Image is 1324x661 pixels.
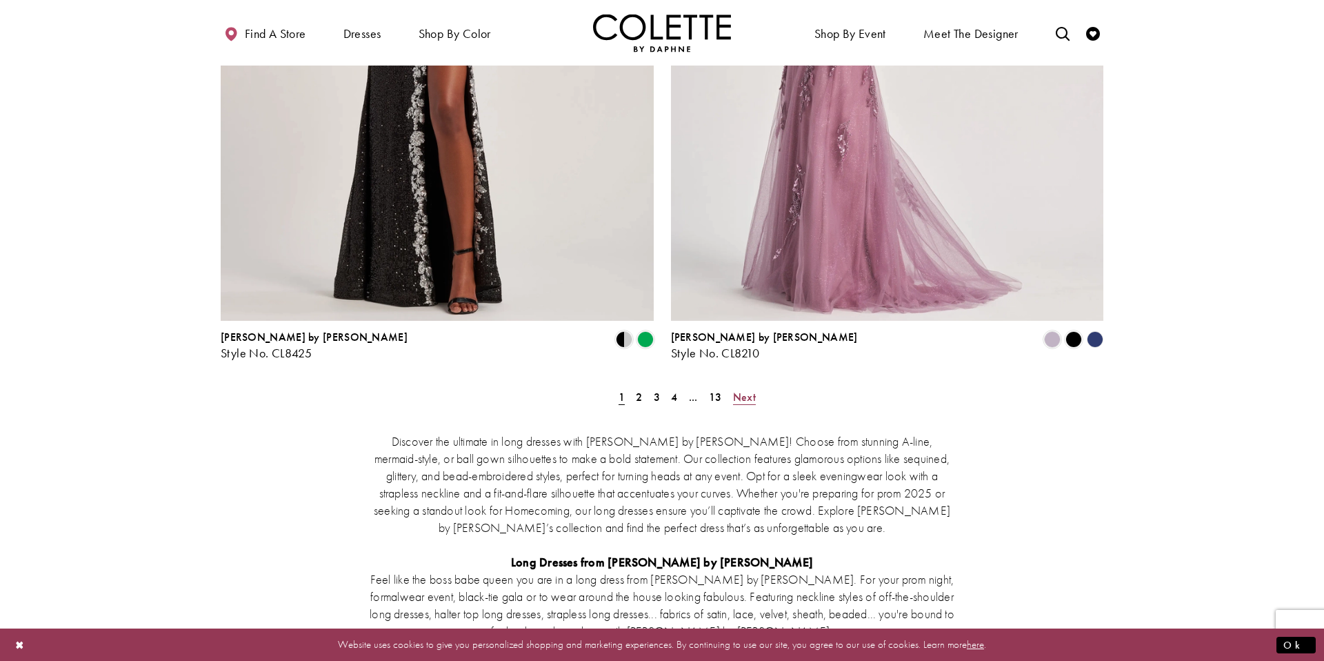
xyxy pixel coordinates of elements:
[671,331,858,360] div: Colette by Daphne Style No. CL8210
[415,14,494,52] span: Shop by color
[1052,14,1073,52] a: Toggle search
[614,387,629,407] span: Current Page
[245,27,306,41] span: Find a store
[511,554,813,570] strong: Long Dresses from [PERSON_NAME] by [PERSON_NAME]
[667,387,681,407] a: Page 4
[685,387,702,407] a: ...
[369,433,955,536] p: Discover the ultimate in long dresses with [PERSON_NAME] by [PERSON_NAME]! Choose from stunning A...
[369,571,955,640] p: Feel like the boss babe queen you are in a long dress from [PERSON_NAME] by [PERSON_NAME]. For yo...
[636,390,642,404] span: 2
[709,390,722,404] span: 13
[920,14,1022,52] a: Meet the designer
[221,14,309,52] a: Find a store
[221,330,408,344] span: [PERSON_NAME] by [PERSON_NAME]
[343,27,381,41] span: Dresses
[1083,14,1103,52] a: Check Wishlist
[340,14,385,52] span: Dresses
[729,387,760,407] a: Next Page
[1065,331,1082,348] i: Black
[1276,636,1316,653] button: Submit Dialog
[1087,331,1103,348] i: Navy Blue
[689,390,698,404] span: ...
[619,390,625,404] span: 1
[637,331,654,348] i: Emerald
[671,345,760,361] span: Style No. CL8210
[811,14,890,52] span: Shop By Event
[967,638,984,651] a: here
[650,387,664,407] a: Page 3
[221,345,312,361] span: Style No. CL8425
[671,330,858,344] span: [PERSON_NAME] by [PERSON_NAME]
[593,14,731,52] a: Visit Home Page
[923,27,1019,41] span: Meet the designer
[8,633,32,657] button: Close Dialog
[671,390,677,404] span: 4
[632,387,646,407] a: Page 2
[1044,331,1061,348] i: Heather
[221,331,408,360] div: Colette by Daphne Style No. CL8425
[616,331,632,348] i: Black/Silver
[733,390,756,404] span: Next
[593,14,731,52] img: Colette by Daphne
[654,390,660,404] span: 3
[419,27,491,41] span: Shop by color
[99,635,1225,654] p: Website uses cookies to give you personalized shopping and marketing experiences. By continuing t...
[705,387,726,407] a: Page 13
[814,27,886,41] span: Shop By Event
